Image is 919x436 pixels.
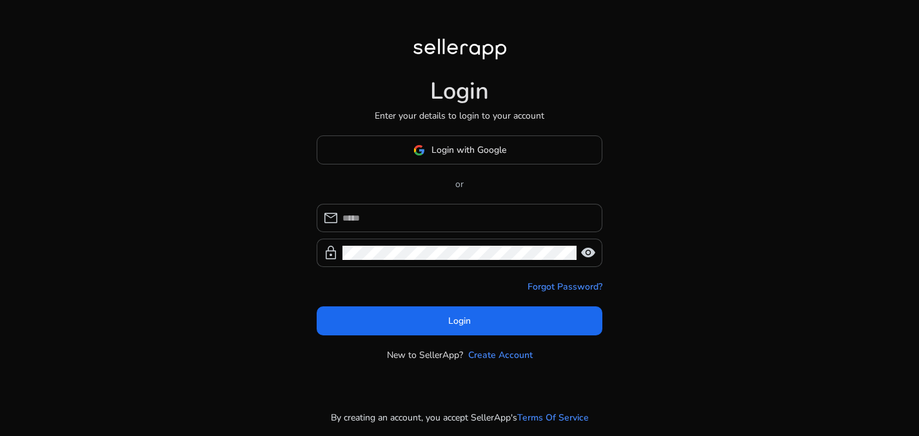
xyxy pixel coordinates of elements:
span: mail [323,210,339,226]
span: Login [448,314,471,328]
span: lock [323,245,339,261]
h1: Login [430,77,489,105]
button: Login [317,306,602,335]
a: Create Account [468,348,533,362]
span: Login with Google [431,143,506,157]
button: Login with Google [317,135,602,164]
a: Forgot Password? [528,280,602,293]
img: google-logo.svg [413,144,425,156]
p: New to SellerApp? [387,348,463,362]
p: Enter your details to login to your account [375,109,544,123]
a: Terms Of Service [517,411,589,424]
span: visibility [580,245,596,261]
p: or [317,177,602,191]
